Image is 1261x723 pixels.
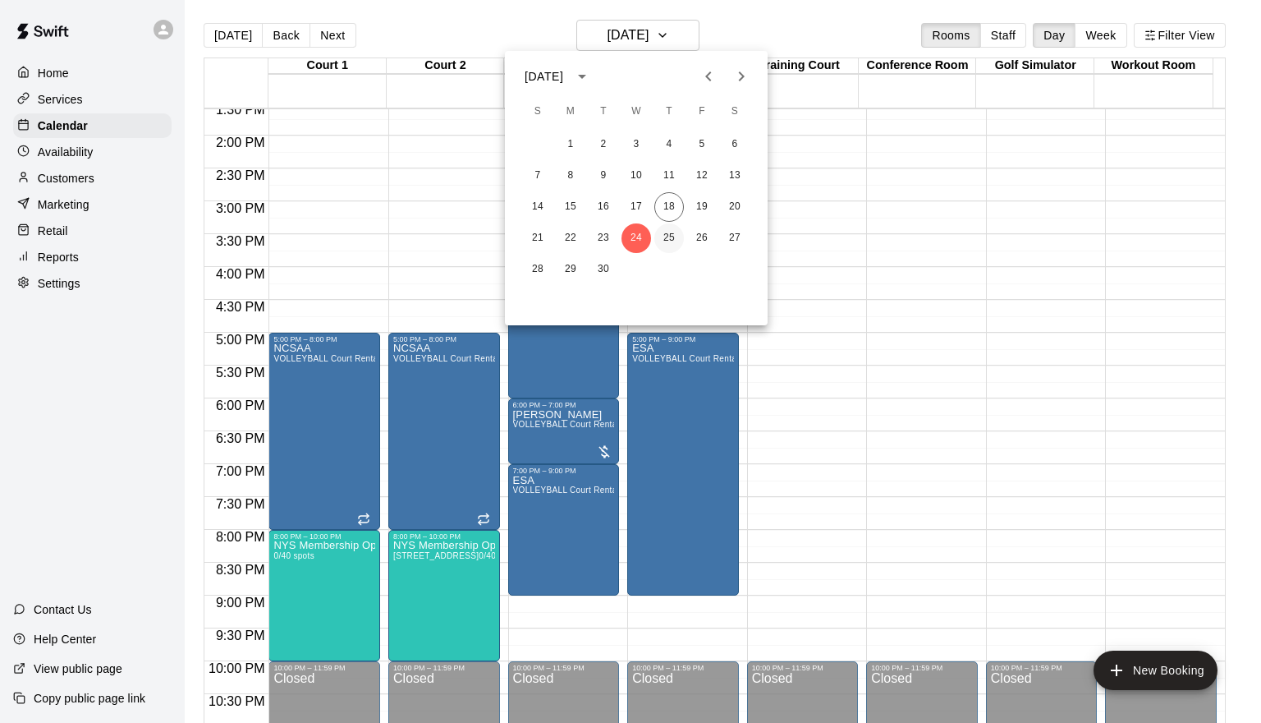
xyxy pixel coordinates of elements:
[720,95,750,128] span: Saturday
[556,255,585,284] button: 29
[720,223,750,253] button: 27
[556,130,585,159] button: 1
[720,192,750,222] button: 20
[523,223,553,253] button: 21
[720,130,750,159] button: 6
[654,95,684,128] span: Thursday
[687,95,717,128] span: Friday
[523,95,553,128] span: Sunday
[556,161,585,191] button: 8
[725,60,758,93] button: Next month
[687,223,717,253] button: 26
[621,192,651,222] button: 17
[589,223,618,253] button: 23
[556,95,585,128] span: Monday
[589,95,618,128] span: Tuesday
[589,255,618,284] button: 30
[687,161,717,191] button: 12
[654,192,684,222] button: 18
[589,192,618,222] button: 16
[621,161,651,191] button: 10
[720,161,750,191] button: 13
[525,68,563,85] div: [DATE]
[692,60,725,93] button: Previous month
[654,130,684,159] button: 4
[589,130,618,159] button: 2
[687,130,717,159] button: 5
[556,223,585,253] button: 22
[556,192,585,222] button: 15
[654,223,684,253] button: 25
[621,223,651,253] button: 24
[523,161,553,191] button: 7
[523,192,553,222] button: 14
[687,192,717,222] button: 19
[589,161,618,191] button: 9
[654,161,684,191] button: 11
[568,62,596,90] button: calendar view is open, switch to year view
[621,95,651,128] span: Wednesday
[523,255,553,284] button: 28
[621,130,651,159] button: 3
